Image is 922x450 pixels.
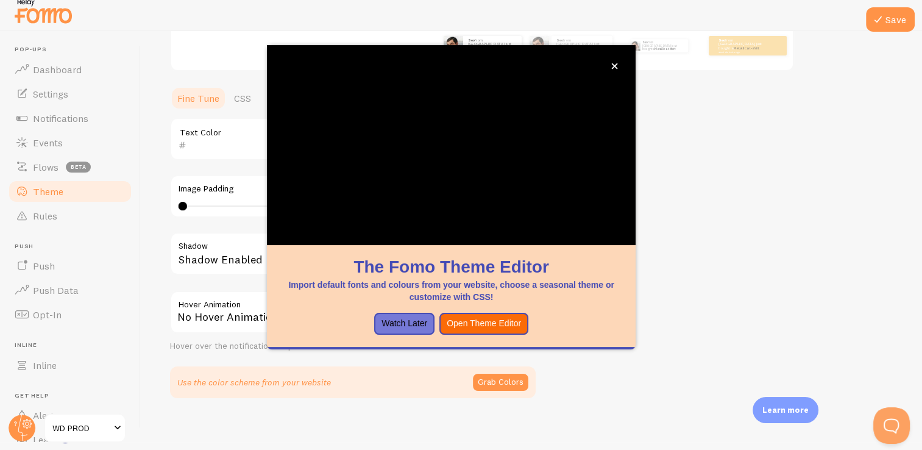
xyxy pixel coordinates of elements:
[718,51,766,53] small: about 4 minutes ago
[170,341,536,352] div: Hover over the notification for preview
[718,38,767,53] p: from [GEOGRAPHIC_DATA] just bought a
[15,243,133,251] span: Push
[7,302,133,327] a: Opt-In
[282,255,621,279] h1: The Fomo Theme Editor
[530,36,549,55] img: Fomo
[33,185,63,198] span: Theme
[7,82,133,106] a: Settings
[33,260,55,272] span: Push
[15,392,133,400] span: Get Help
[33,137,63,149] span: Events
[439,313,528,335] button: Open Theme Editor
[7,57,133,82] a: Dashboard
[473,374,528,391] button: Grab Colors
[608,60,621,73] button: close,
[374,313,434,335] button: Watch Later
[33,210,57,222] span: Rules
[7,278,133,302] a: Push Data
[7,179,133,204] a: Theme
[7,403,133,427] a: Alerts
[15,341,133,349] span: Inline
[170,291,536,334] div: No Hover Animation
[762,404,809,416] p: Learn more
[7,254,133,278] a: Push
[170,86,227,110] a: Fine Tune
[866,7,915,32] button: Save
[33,112,88,124] span: Notifications
[7,155,133,179] a: Flows beta
[267,45,636,349] div: The Fomo Theme EditorImport default fonts and colours from your website, choose a seasonal theme ...
[642,40,648,44] strong: seo
[44,413,126,443] a: WD PROD
[873,407,910,444] iframe: Help Scout Beacon - Open
[556,38,563,43] strong: seo
[630,41,640,51] img: Fomo
[170,232,536,277] div: Shadow Enabled
[733,46,759,51] a: Metallica t-shirt
[227,86,258,110] a: CSS
[15,46,133,54] span: Pop-ups
[33,161,59,173] span: Flows
[52,421,110,435] span: WD PROD
[654,47,675,51] a: Metallica t-shirt
[7,353,133,377] a: Inline
[33,284,79,296] span: Push Data
[33,359,57,371] span: Inline
[177,376,331,388] p: Use the color scheme from your website
[468,38,517,53] p: from [GEOGRAPHIC_DATA] just bought a
[33,309,62,321] span: Opt-In
[642,39,683,52] p: from [GEOGRAPHIC_DATA] just bought a
[7,106,133,130] a: Notifications
[33,63,82,76] span: Dashboard
[7,130,133,155] a: Events
[282,279,621,303] p: Import default fonts and colours from your website, choose a seasonal theme or customize with CSS!
[179,184,527,195] label: Image Padding
[33,409,59,421] span: Alerts
[468,38,475,43] strong: seo
[33,88,68,100] span: Settings
[718,38,725,43] strong: seo
[556,38,608,53] p: from [GEOGRAPHIC_DATA] just bought a
[444,36,463,55] img: Fomo
[66,162,91,173] span: beta
[753,397,818,423] div: Learn more
[7,204,133,228] a: Rules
